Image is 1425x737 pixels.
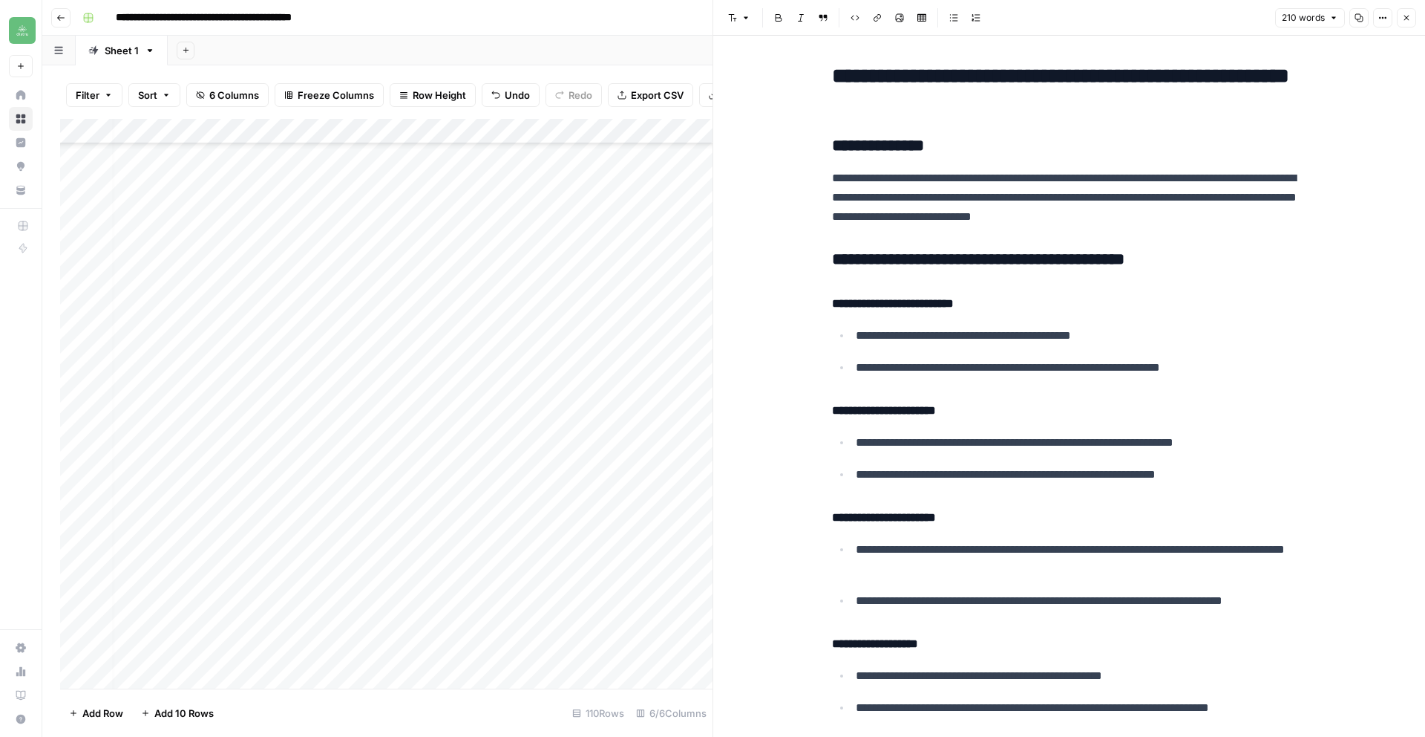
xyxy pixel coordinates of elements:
a: Insights [9,131,33,155]
button: Sort [128,83,180,107]
a: Opportunities [9,155,33,178]
button: Export CSV [608,83,693,107]
button: Help + Support [9,707,33,731]
button: Add Row [60,701,132,725]
a: Your Data [9,178,33,202]
a: Usage [9,660,33,684]
a: Home [9,83,33,107]
button: Filter [66,83,122,107]
button: 6 Columns [186,83,269,107]
a: Sheet 1 [76,36,168,65]
span: Add Row [82,706,123,721]
span: Sort [138,88,157,103]
a: Settings [9,636,33,660]
button: Add 10 Rows [132,701,223,725]
a: Browse [9,107,33,131]
span: Freeze Columns [298,88,374,103]
span: Export CSV [631,88,684,103]
span: Filter [76,88,99,103]
button: Row Height [390,83,476,107]
button: Workspace: Distru [9,12,33,49]
span: Undo [505,88,530,103]
button: Redo [546,83,602,107]
button: Freeze Columns [275,83,384,107]
span: 210 words [1282,11,1325,25]
img: Distru Logo [9,17,36,44]
span: Add 10 Rows [154,706,214,721]
a: Learning Hub [9,684,33,707]
span: Redo [569,88,592,103]
button: 210 words [1275,8,1345,27]
div: Sheet 1 [105,43,139,58]
div: 110 Rows [566,701,630,725]
button: Undo [482,83,540,107]
div: 6/6 Columns [630,701,712,725]
span: Row Height [413,88,466,103]
span: 6 Columns [209,88,259,103]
